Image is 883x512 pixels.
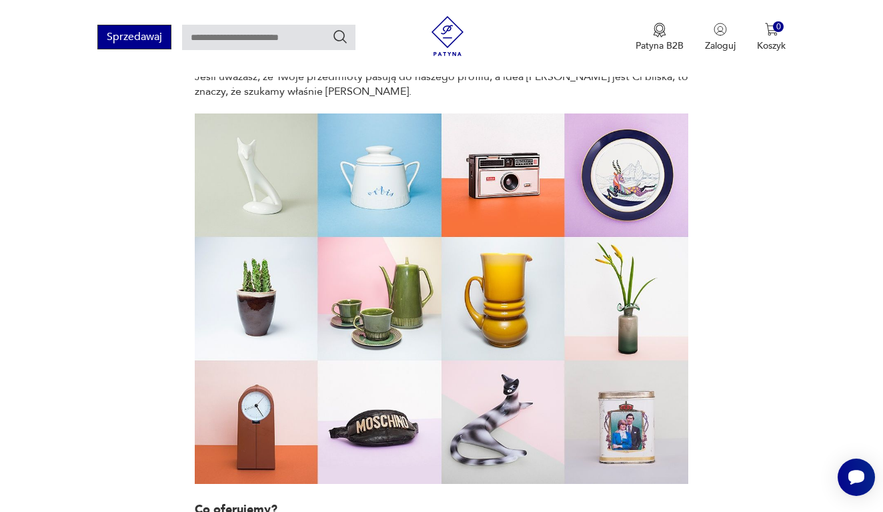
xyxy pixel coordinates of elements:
p: Patyna B2B [636,39,684,52]
img: Ikona koszyka [765,23,778,36]
button: Zaloguj [705,23,736,52]
img: kolaz_wzorzec.jpg [195,113,688,484]
button: Patyna B2B [636,23,684,52]
img: Patyna - sklep z meblami i dekoracjami vintage [427,16,468,56]
a: Ikona medaluPatyna B2B [636,23,684,52]
button: Sprzedawaj [97,25,171,49]
p: Jeśli uważasz, że Twoje przedmioty pasują do naszego profilu, a idea [PERSON_NAME] jest Ci bliska... [195,69,688,99]
iframe: Smartsupp widget button [838,459,875,496]
button: Szukaj [332,29,348,45]
div: 0 [773,21,784,33]
img: Ikonka użytkownika [714,23,727,36]
button: 0Koszyk [757,23,786,52]
p: Koszyk [757,39,786,52]
a: Sprzedawaj [97,33,171,43]
img: Ikona medalu [653,23,666,37]
p: Zaloguj [705,39,736,52]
